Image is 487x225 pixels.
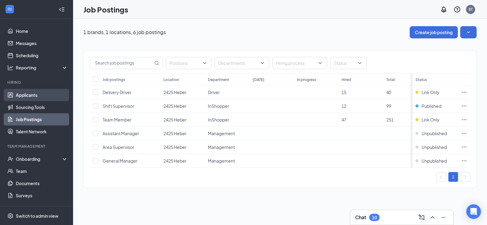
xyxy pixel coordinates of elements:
div: Switch to admin view [16,213,58,219]
span: 99 [386,103,391,109]
td: 2425 Heber [160,99,205,113]
a: Talent Network [16,125,68,138]
button: Minimize [439,213,448,222]
div: Team Management [7,144,67,149]
div: Location [163,77,179,82]
button: left [436,172,446,182]
a: 1 [449,172,458,181]
h3: Chat [355,214,366,221]
div: Hiring [7,80,67,85]
span: Published [422,103,441,109]
td: 2425 Heber [160,154,205,168]
span: 12 [342,103,346,109]
svg: MagnifyingGlass [154,61,159,65]
button: right [461,172,470,182]
svg: Notifications [440,6,447,13]
a: Scheduling [16,49,68,62]
li: Next Page [461,172,470,182]
span: Team Member [103,117,131,122]
svg: Analysis [7,65,13,71]
a: Documents [16,177,68,189]
td: 2425 Heber [160,127,205,140]
svg: Ellipses [461,130,467,136]
svg: Ellipses [461,158,467,164]
button: ChevronUp [428,213,437,222]
span: 2425 Heber [163,158,187,163]
div: Job postings [103,77,125,82]
div: Onboarding [16,156,63,162]
span: Management [208,131,235,136]
td: 2425 Heber [160,140,205,154]
th: Total [383,73,428,86]
span: 2425 Heber [163,131,187,136]
div: Reporting [16,65,68,71]
svg: ChevronUp [429,214,436,221]
span: right [464,175,467,179]
td: Driver [205,86,249,99]
svg: Settings [7,213,13,219]
a: Surveys [16,189,68,202]
span: Link Only [422,117,440,123]
th: [DATE] [250,73,294,86]
div: Department [208,77,229,82]
span: Unpublished [422,144,447,150]
span: Management [208,144,235,150]
span: 2425 Heber [163,117,187,122]
td: 2425 Heber [160,113,205,127]
td: Management [205,154,249,168]
span: Management [208,158,235,163]
span: 2425 Heber [163,144,187,150]
a: Messages [16,37,68,49]
th: Hired [338,73,383,86]
span: Shift Supervisor [103,103,134,109]
button: Create job posting [410,26,458,38]
td: Management [205,140,249,154]
span: InShopper [208,103,229,109]
svg: Ellipses [461,103,467,109]
a: Applicants [16,89,68,101]
span: General Manager [103,158,138,163]
svg: Ellipses [461,144,467,150]
span: Area Supervisor [103,144,134,150]
td: InShopper [205,113,249,127]
button: SmallChevronDown [460,26,477,38]
svg: Collapse [59,6,65,12]
span: 40 [386,90,391,95]
span: Unpublished [422,158,447,164]
span: Delivery Driver [103,90,131,95]
li: Previous Page [436,172,446,182]
input: Search job postings [90,57,153,69]
td: Management [205,127,249,140]
svg: Ellipses [461,117,467,123]
div: Open Intercom Messenger [466,204,481,219]
span: Unpublished [422,130,447,136]
span: 15 [342,90,346,95]
svg: Minimize [440,214,447,221]
div: 10 [372,215,377,220]
h1: Job Postings [83,4,128,15]
span: 2425 Heber [163,90,187,95]
div: ET [469,7,473,12]
svg: ComposeMessage [418,214,425,221]
button: ComposeMessage [417,213,426,222]
a: Team [16,165,68,177]
td: InShopper [205,99,249,113]
span: Assistant Manager [103,131,139,136]
span: InShopper [208,117,229,122]
span: Driver [208,90,220,95]
th: In progress [294,73,338,86]
th: Status [412,73,458,86]
span: 47 [342,117,346,122]
p: 1 brands, 1 locations, 6 job postings [83,29,166,36]
a: Sourcing Tools [16,101,68,113]
svg: UserCheck [7,156,13,162]
a: Job Postings [16,113,68,125]
td: 2425 Heber [160,86,205,99]
a: Home [16,25,68,37]
span: left [439,175,443,179]
span: 2425 Heber [163,103,187,109]
svg: SmallChevronDown [465,29,471,35]
span: 251 [386,117,394,122]
svg: Ellipses [461,89,467,95]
